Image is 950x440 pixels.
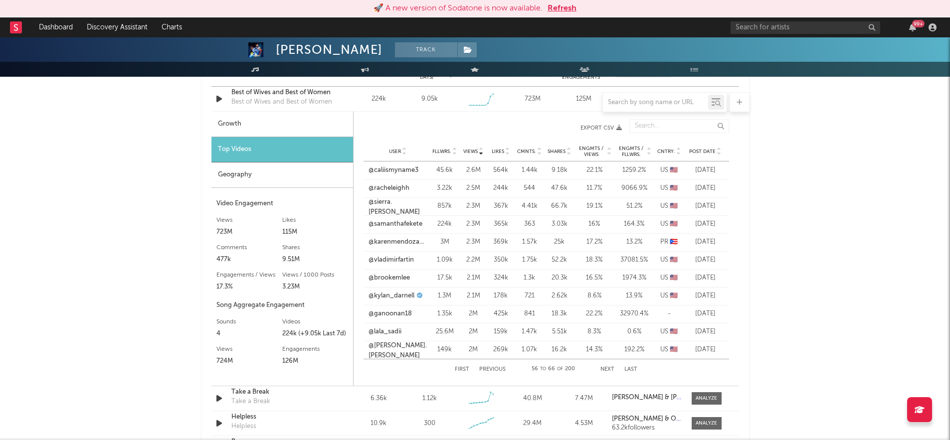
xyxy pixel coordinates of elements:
div: 2.3M [462,219,485,229]
button: 99+ [909,23,916,31]
div: 192.2 % [617,345,652,355]
span: Post Date [689,148,716,154]
div: 16 % [577,219,612,229]
div: 22.2 % [577,309,612,319]
span: 🇺🇸 [670,328,678,335]
div: US [657,291,682,301]
div: US [657,165,682,175]
div: 22.1 % [577,165,612,175]
span: Engmts / Views [577,146,606,157]
div: 3.23M [282,281,348,293]
a: Helpless [231,412,336,422]
div: Helpless [231,422,256,432]
div: 115M [282,226,348,238]
div: 6.36k [356,394,402,404]
span: 🇺🇸 [670,185,678,191]
div: US [657,219,682,229]
span: 🇺🇸 [670,203,678,209]
div: [DATE] [687,327,724,337]
div: 2M [462,327,485,337]
div: 369k [490,237,512,247]
span: Likes [492,148,504,154]
div: 1.44k [517,165,542,175]
a: Dashboard [32,17,80,37]
div: 17.2 % [577,237,612,247]
div: 1.35k [432,309,457,319]
div: Views [216,214,282,226]
div: 3M [432,237,457,247]
div: 45.6k [432,165,457,175]
a: [PERSON_NAME] & Original Broadway Cast of [PERSON_NAME] [612,416,681,423]
a: @ganoonan18 [369,309,412,319]
div: 18.3 % [577,255,612,265]
div: 0.6 % [617,327,652,337]
div: [DATE] [687,273,724,283]
div: [DATE] [687,345,724,355]
div: 224k [432,219,457,229]
span: to [540,367,546,371]
div: 18.3k [547,309,572,319]
div: 40.8M [509,394,556,404]
div: [DATE] [687,219,724,229]
span: 🇺🇸 [670,346,678,353]
div: 25.6M [432,327,457,337]
div: 164.3 % [617,219,652,229]
div: 1.47k [517,327,542,337]
div: 363 [517,219,542,229]
a: @samanthafekete [369,219,422,229]
button: Last [624,367,637,372]
a: [PERSON_NAME] & [PERSON_NAME] [612,394,681,401]
div: 52.2k [547,255,572,265]
a: @brookemlee [369,273,410,283]
div: PR [657,237,682,247]
div: Videos [282,316,348,328]
div: 8.6 % [577,291,612,301]
a: Charts [155,17,189,37]
div: 1.12k [422,394,437,404]
div: [DATE] [687,255,724,265]
div: 4.53M [561,419,607,429]
div: US [657,327,682,337]
div: [DATE] [687,291,724,301]
span: Cntry. [657,148,675,154]
div: 4.41k [517,201,542,211]
button: Export CSV [374,125,622,131]
div: 178k [490,291,512,301]
a: Discovery Assistant [80,17,155,37]
div: 1974.3 % [617,273,652,283]
div: 367k [490,201,512,211]
button: Previous [479,367,506,372]
div: 29.4M [509,419,556,429]
span: 🇺🇸 [670,167,678,173]
div: Comments [216,242,282,254]
div: 19.1 % [577,201,612,211]
div: US [657,255,682,265]
div: [DATE] [687,237,724,247]
div: 2.1M [462,291,485,301]
a: @racheleighh [369,183,409,193]
div: 149k [432,345,457,355]
div: 350k [490,255,512,265]
span: 🇺🇸 [670,221,678,227]
input: Search... [629,119,729,133]
div: 9066.9 % [617,183,652,193]
div: US [657,345,682,355]
div: 9.18k [547,165,572,175]
span: of [557,367,563,371]
span: Cmnts. [517,148,536,154]
div: 47.6k [547,183,572,193]
div: 56 66 200 [526,363,580,375]
span: Fllwrs. [432,148,451,154]
div: Views / 1000 Posts [282,269,348,281]
div: [DATE] [687,201,724,211]
a: @sierra.[PERSON_NAME] [369,197,427,217]
div: 1.3M [432,291,457,301]
input: Search by song name or URL [603,99,708,107]
div: 8.3 % [577,327,612,337]
div: 3.22k [432,183,457,193]
div: US [657,273,682,283]
a: @lala_sadii [369,327,401,337]
a: @karenmendoza_xo [369,237,427,247]
div: 2.3M [462,201,485,211]
div: 2.62k [547,291,572,301]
